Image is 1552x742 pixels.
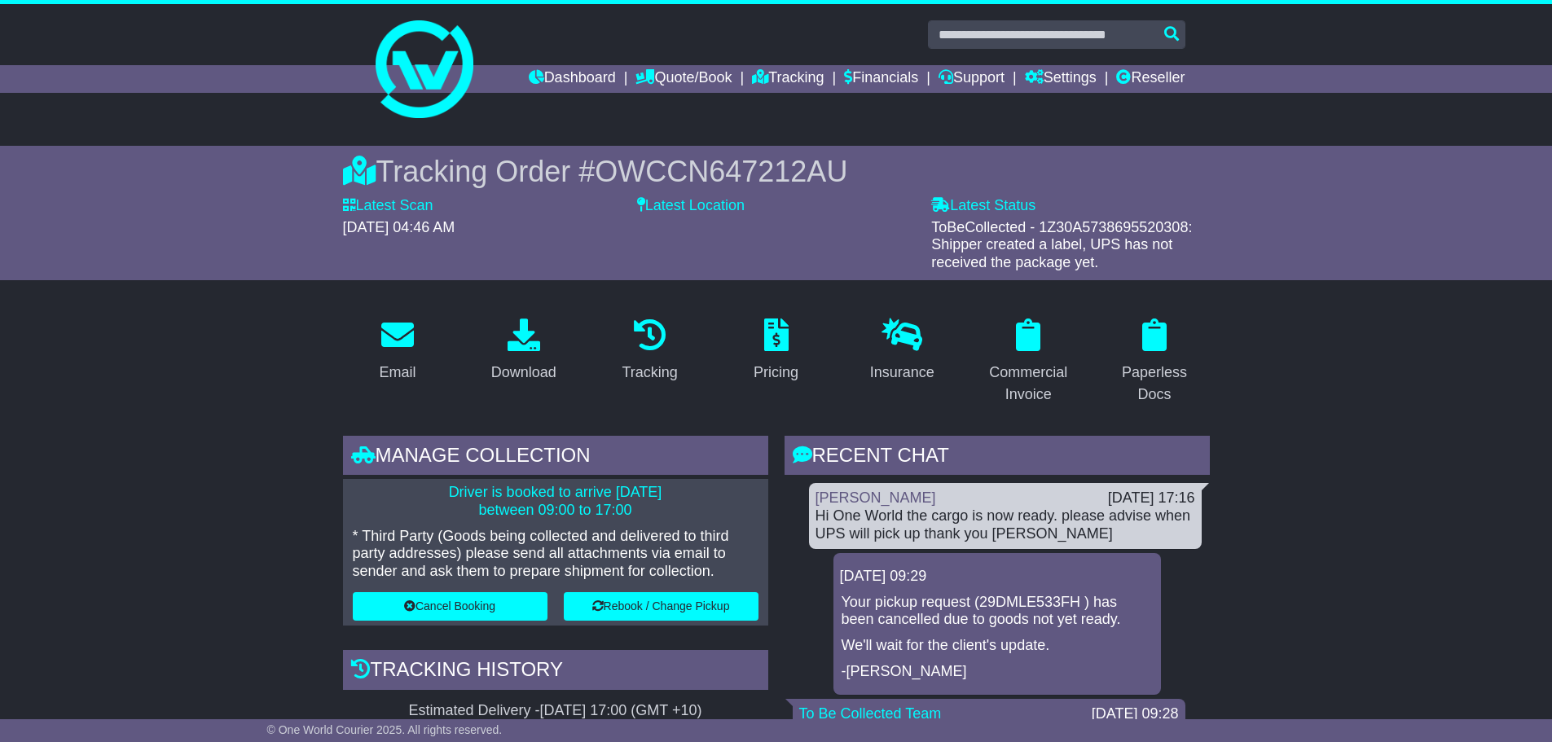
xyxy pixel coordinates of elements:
a: Quote/Book [635,65,732,93]
a: Tracking [752,65,824,93]
div: Insurance [870,362,934,384]
a: Settings [1025,65,1097,93]
div: Commercial Invoice [984,362,1073,406]
a: To Be Collected Team [799,705,942,722]
a: Dashboard [529,65,616,93]
p: -[PERSON_NAME] [842,663,1153,681]
span: OWCCN647212AU [595,155,847,188]
span: © One World Courier 2025. All rights reserved. [267,723,503,736]
div: Paperless Docs [1110,362,1199,406]
div: Tracking [622,362,677,384]
div: [DATE] 17:16 [1108,490,1195,507]
a: Tracking [611,313,688,389]
a: Financials [844,65,918,93]
div: Estimated Delivery - [343,702,768,720]
label: Latest Status [931,197,1035,215]
a: Reseller [1116,65,1185,93]
button: Rebook / Change Pickup [564,592,758,621]
p: Your pickup request (29DMLE533FH ) has been cancelled due to goods not yet ready. [842,594,1153,629]
div: Manage collection [343,436,768,480]
button: Cancel Booking [353,592,547,621]
a: Paperless Docs [1100,313,1210,411]
a: [PERSON_NAME] [816,490,936,506]
a: Email [368,313,426,389]
a: Support [939,65,1005,93]
div: [DATE] 17:00 (GMT +10) [540,702,702,720]
div: Tracking Order # [343,154,1210,189]
div: Pricing [754,362,798,384]
div: Tracking history [343,650,768,694]
a: Download [481,313,567,389]
p: Driver is booked to arrive [DATE] between 09:00 to 17:00 [353,484,758,519]
span: [DATE] 04:46 AM [343,219,455,235]
a: Insurance [860,313,945,389]
a: Pricing [743,313,809,389]
label: Latest Location [637,197,745,215]
p: We'll wait for the client's update. [842,637,1153,655]
div: Hi One World the cargo is now ready. please advise when UPS will pick up thank you [PERSON_NAME] [816,507,1195,542]
div: [DATE] 09:28 [1092,705,1179,723]
a: Commercial Invoice [974,313,1084,411]
span: ToBeCollected - 1Z30A5738695520308: Shipper created a label, UPS has not received the package yet. [931,219,1192,270]
div: [DATE] 09:29 [840,568,1154,586]
div: Email [379,362,415,384]
p: * Third Party (Goods being collected and delivered to third party addresses) please send all atta... [353,528,758,581]
div: Download [491,362,556,384]
div: RECENT CHAT [785,436,1210,480]
label: Latest Scan [343,197,433,215]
